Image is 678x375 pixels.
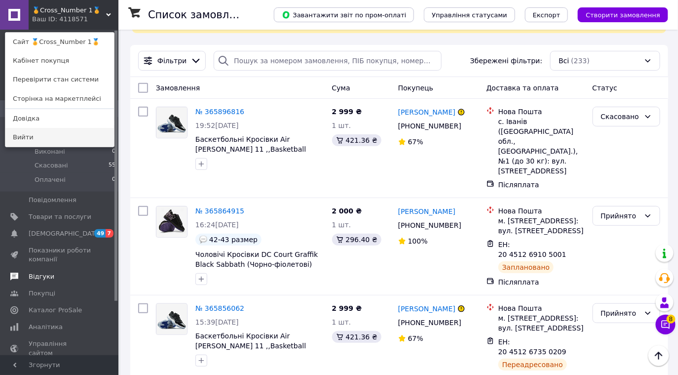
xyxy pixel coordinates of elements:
[195,135,306,163] a: Баскетбольні Кросівки Air [PERSON_NAME] 11 ,,Basketball Model,, Red Black
[487,84,559,92] span: Доставка та оплата
[424,7,515,22] button: Управління статусами
[332,84,350,92] span: Cума
[29,229,102,238] span: [DEMOGRAPHIC_DATA]
[398,107,455,117] a: [PERSON_NAME]
[214,51,441,71] input: Пошук за номером замовлення, ПІБ покупця, номером телефону, Email, номером накладної
[195,250,318,268] a: Чоловічі Кросівки DC Court Graffik Black Sabbath (Чорно-фіолетові)
[5,128,114,147] a: Вийти
[29,323,63,332] span: Аналітика
[398,84,433,92] span: Покупець
[498,261,554,273] div: Заплановано
[332,331,381,343] div: 421.36 ₴
[195,207,244,215] a: № 365864915
[498,180,585,190] div: Післяплата
[195,108,244,116] a: № 365896816
[332,108,362,116] span: 2 999 ₴
[498,216,585,236] div: м. [STREET_ADDRESS]: вул. [STREET_ADDRESS]
[593,84,618,92] span: Статус
[29,272,54,281] span: Відгуки
[559,56,569,66] span: Всі
[498,206,585,216] div: Нова Пошта
[32,6,106,15] span: 🏅Cross_Number 1🏅
[29,212,91,221] span: Товари та послуги
[648,345,669,366] button: Наверх
[29,306,82,315] span: Каталог ProSale
[35,147,65,156] span: Виконані
[667,315,676,324] span: 8
[601,111,640,122] div: Скасовано
[533,11,561,19] span: Експорт
[396,316,463,330] div: [PHONE_NUMBER]
[209,236,258,244] span: 42-43 размер
[601,210,640,221] div: Прийнято
[656,315,676,334] button: Чат з покупцем8
[332,122,351,129] span: 1 шт.
[195,318,239,326] span: 15:39[DATE]
[601,308,640,319] div: Прийнято
[498,338,566,356] span: ЕН: 20 4512 6735 0209
[498,241,566,258] span: ЕН: 20 4512 6910 5001
[332,234,381,246] div: 296.40 ₴
[199,236,207,244] img: :speech_balloon:
[195,332,306,360] a: Баскетбольні Кросівки Air [PERSON_NAME] 11 ,,Basketball Model,, Red Black
[29,246,91,264] span: Показники роботи компанії
[578,7,668,22] button: Створити замовлення
[498,277,585,287] div: Післяплата
[195,221,239,229] span: 16:24[DATE]
[29,289,55,298] span: Покупці
[332,318,351,326] span: 1 шт.
[5,70,114,89] a: Перевірити стан системи
[332,221,351,229] span: 1 шт.
[408,237,428,245] span: 100%
[5,89,114,108] a: Сторінка на маркетплейсі
[106,229,113,238] span: 7
[156,207,187,237] img: Фото товару
[195,122,239,129] span: 19:52[DATE]
[408,138,423,146] span: 67%
[156,304,187,334] img: Фото товару
[498,359,567,371] div: Переадресовано
[156,303,188,335] a: Фото товару
[35,161,68,170] span: Скасовані
[156,107,188,138] a: Фото товару
[94,229,106,238] span: 49
[148,9,248,21] h1: Список замовлень
[195,304,244,312] a: № 365856062
[109,161,115,170] span: 55
[498,107,585,117] div: Нова Пошта
[29,339,91,357] span: Управління сайтом
[112,147,115,156] span: 0
[274,7,414,22] button: Завантажити звіт по пром-оплаті
[398,304,455,314] a: [PERSON_NAME]
[398,207,455,216] a: [PERSON_NAME]
[32,15,74,24] div: Ваш ID: 4118571
[332,304,362,312] span: 2 999 ₴
[332,207,362,215] span: 2 000 ₴
[408,334,423,342] span: 67%
[156,206,188,238] a: Фото товару
[432,11,507,19] span: Управління статусами
[5,51,114,70] a: Кабінет покупця
[498,303,585,313] div: Нова Пошта
[525,7,568,22] button: Експорт
[156,107,187,138] img: Фото товару
[112,175,115,184] span: 0
[35,175,66,184] span: Оплачені
[156,84,200,92] span: Замовлення
[5,109,114,128] a: Довідка
[498,117,585,176] div: с. Іванів ([GEOGRAPHIC_DATA] обл., [GEOGRAPHIC_DATA].), №1 (до 30 кг): вул. [STREET_ADDRESS]
[586,11,660,19] span: Створити замовлення
[571,57,590,65] span: (233)
[157,56,187,66] span: Фільтри
[332,134,381,146] div: 421.36 ₴
[29,196,76,205] span: Повідомлення
[568,10,668,18] a: Створити замовлення
[470,56,542,66] span: Збережені фільтри:
[396,119,463,133] div: [PHONE_NUMBER]
[498,313,585,333] div: м. [STREET_ADDRESS]: вул. [STREET_ADDRESS]
[5,33,114,51] a: Сайт 🏅Cross_Number 1🏅
[396,218,463,232] div: [PHONE_NUMBER]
